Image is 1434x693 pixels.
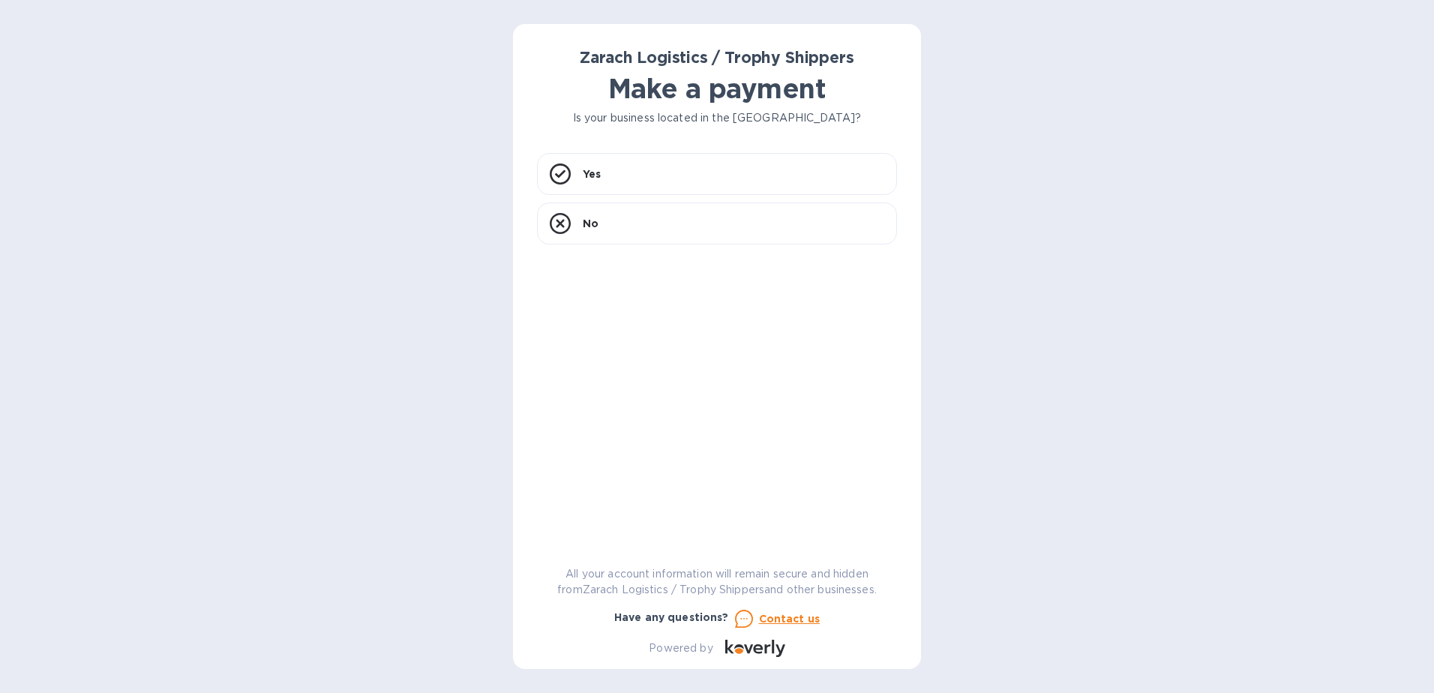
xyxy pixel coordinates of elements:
p: All your account information will remain secure and hidden from Zarach Logistics / Trophy Shipper... [537,566,897,598]
b: Have any questions? [614,611,729,623]
p: Yes [583,166,601,181]
p: No [583,216,598,231]
b: Zarach Logistics / Trophy Shippers [580,48,853,67]
p: Is your business located in the [GEOGRAPHIC_DATA]? [537,110,897,126]
u: Contact us [759,613,820,625]
p: Powered by [649,640,712,656]
h1: Make a payment [537,73,897,104]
